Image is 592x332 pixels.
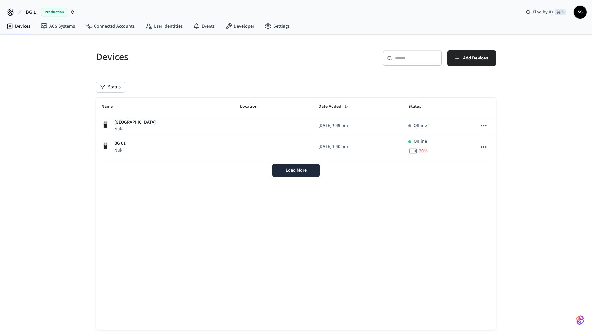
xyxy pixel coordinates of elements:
[240,122,241,129] span: -
[96,82,125,92] button: Status
[114,119,156,126] p: [GEOGRAPHIC_DATA]
[114,140,126,147] p: BG 01
[447,50,496,66] button: Add Devices
[574,6,587,19] button: SS
[414,138,427,145] p: Online
[576,315,584,325] img: SeamLogoGradient.69752ec5.svg
[259,20,295,32] a: Settings
[101,102,121,112] span: Name
[36,20,80,32] a: ACS Systems
[272,164,320,177] button: Load More
[96,98,496,158] table: sticky table
[114,126,156,132] p: Nuki
[41,8,67,16] span: Production
[26,8,36,16] span: BG 1
[414,122,427,129] p: Offline
[240,143,241,150] span: -
[318,143,398,150] p: [DATE] 9:40 pm
[286,167,307,174] span: Load More
[220,20,259,32] a: Developer
[533,9,553,15] span: Find by ID
[463,54,488,62] span: Add Devices
[114,147,126,154] p: Nuki
[555,9,566,15] span: ⌘ K
[318,122,398,129] p: [DATE] 2:49 pm
[520,6,571,18] div: Find by ID⌘ K
[96,50,292,64] h5: Devices
[140,20,188,32] a: User Identities
[574,6,586,18] span: SS
[408,102,430,112] span: Status
[101,120,109,128] img: Nuki Smart Lock 3.0 Pro Black, Front
[1,20,36,32] a: Devices
[101,142,109,150] img: Nuki Smart Lock 3.0 Pro Black, Front
[188,20,220,32] a: Events
[419,148,428,154] span: 20 %
[80,20,140,32] a: Connected Accounts
[240,102,266,112] span: Location
[318,102,350,112] span: Date Added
